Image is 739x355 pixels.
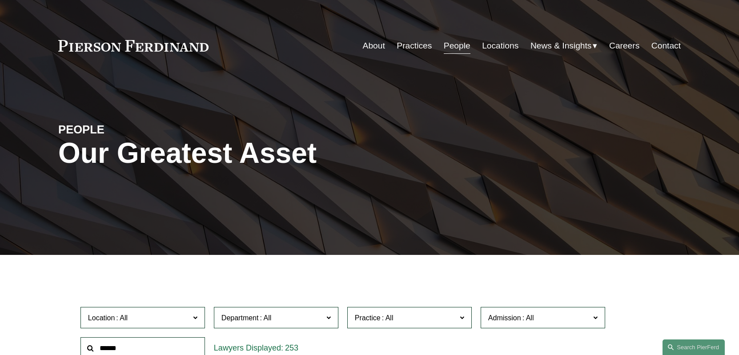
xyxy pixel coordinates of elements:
[663,339,725,355] a: Search this site
[651,37,681,54] a: Contact
[488,314,521,322] span: Admission
[444,37,470,54] a: People
[88,314,115,322] span: Location
[58,122,214,137] h4: PEOPLE
[609,37,639,54] a: Careers
[221,314,259,322] span: Department
[355,314,381,322] span: Practice
[363,37,385,54] a: About
[530,38,592,54] span: News & Insights
[397,37,432,54] a: Practices
[58,137,473,169] h1: Our Greatest Asset
[482,37,518,54] a: Locations
[285,343,298,352] span: 253
[530,37,598,54] a: folder dropdown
